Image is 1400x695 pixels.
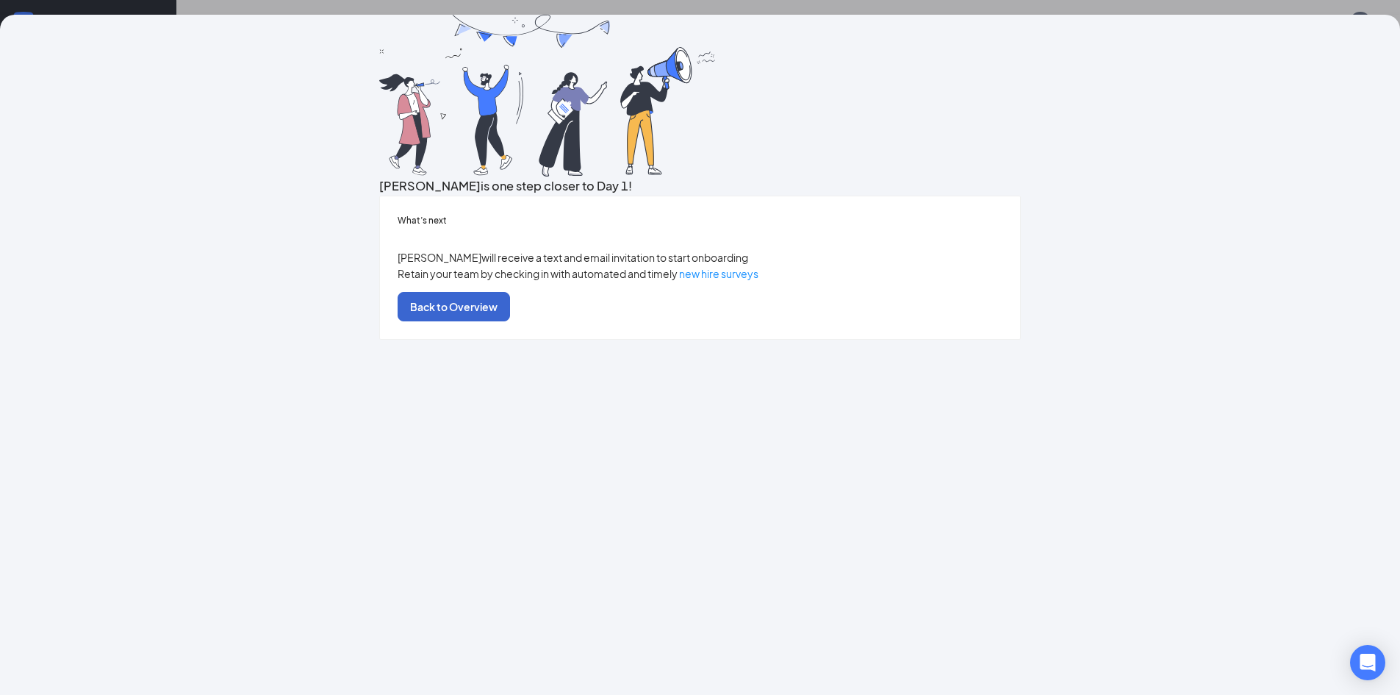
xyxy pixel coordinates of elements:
button: Back to Overview [398,292,510,321]
h3: [PERSON_NAME] is one step closer to Day 1! [379,177,1021,196]
h5: What’s next [398,214,1002,227]
p: [PERSON_NAME] will receive a text and email invitation to start onboarding [398,249,1002,265]
p: Retain your team by checking in with automated and timely [398,265,1002,282]
img: you are all set [379,15,717,177]
a: new hire surveys [679,267,758,280]
div: Open Intercom Messenger [1350,645,1385,680]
